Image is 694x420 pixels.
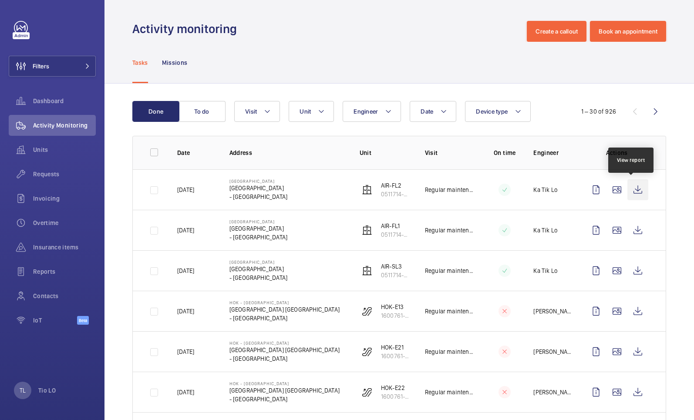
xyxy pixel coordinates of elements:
[229,219,287,224] p: [GEOGRAPHIC_DATA]
[586,148,648,157] p: Actions
[33,97,96,105] span: Dashboard
[229,184,287,192] p: [GEOGRAPHIC_DATA]
[425,307,476,316] p: Regular maintenance
[162,58,188,67] p: Missions
[177,185,194,194] p: [DATE]
[229,305,340,314] p: [GEOGRAPHIC_DATA] [GEOGRAPHIC_DATA]
[289,101,334,122] button: Unit
[33,145,96,154] span: Units
[179,101,226,122] button: To do
[33,194,96,203] span: Invoicing
[362,306,372,316] img: escalator.svg
[229,224,287,233] p: [GEOGRAPHIC_DATA]
[425,266,476,275] p: Regular maintenance
[229,273,287,282] p: - [GEOGRAPHIC_DATA]
[381,181,411,190] p: AIR-FL2
[590,21,666,42] button: Book an appointment
[381,271,411,279] p: 0511714-002
[476,108,508,115] span: Device type
[229,346,340,354] p: [GEOGRAPHIC_DATA] [GEOGRAPHIC_DATA]
[229,265,287,273] p: [GEOGRAPHIC_DATA]
[177,347,194,356] p: [DATE]
[229,314,340,323] p: - [GEOGRAPHIC_DATA]
[132,58,148,67] p: Tasks
[9,56,96,77] button: Filters
[245,108,257,115] span: Visit
[381,343,411,352] p: HOK-E21
[533,148,572,157] p: Engineer
[581,107,616,116] div: 1 – 30 of 926
[38,386,56,395] p: Tio LO
[77,316,89,325] span: Beta
[229,340,340,346] p: HOK - [GEOGRAPHIC_DATA]
[354,108,378,115] span: Engineer
[381,392,411,401] p: 1600761-001
[229,386,340,395] p: [GEOGRAPHIC_DATA] [GEOGRAPHIC_DATA]
[229,300,340,305] p: HOK - [GEOGRAPHIC_DATA]
[533,185,558,194] p: Ka Tik Lo
[362,265,372,276] img: elevator.svg
[177,148,216,157] p: Date
[381,311,411,320] p: 1600761-006
[425,388,476,396] p: Regular maintenance
[490,148,519,157] p: On time
[533,388,572,396] p: [PERSON_NAME]
[229,395,340,403] p: - [GEOGRAPHIC_DATA]
[381,302,411,311] p: HOK-E13
[229,192,287,201] p: - [GEOGRAPHIC_DATA]
[533,307,572,316] p: [PERSON_NAME]
[362,225,372,235] img: elevator.svg
[425,185,476,194] p: Regular maintenance
[33,170,96,178] span: Requests
[300,108,311,115] span: Unit
[381,190,411,198] p: 0511714-001
[20,386,26,395] p: TL
[229,354,340,363] p: - [GEOGRAPHIC_DATA]
[421,108,433,115] span: Date
[229,259,287,265] p: [GEOGRAPHIC_DATA]
[425,347,476,356] p: Regular maintenance
[362,185,372,195] img: elevator.svg
[381,352,411,360] p: 1600761-025
[381,222,411,230] p: AIR-FL1
[381,230,411,239] p: 0511714-003
[33,316,77,325] span: IoT
[33,121,96,130] span: Activity Monitoring
[533,347,572,356] p: [PERSON_NAME]
[410,101,456,122] button: Date
[425,226,476,235] p: Regular maintenance
[229,148,346,157] p: Address
[360,148,411,157] p: Unit
[381,383,411,392] p: HOK-E22
[177,388,194,396] p: [DATE]
[362,346,372,357] img: escalator.svg
[465,101,531,122] button: Device type
[425,148,476,157] p: Visit
[33,62,49,71] span: Filters
[177,226,194,235] p: [DATE]
[234,101,280,122] button: Visit
[132,101,179,122] button: Done
[527,21,586,42] button: Create a callout
[33,243,96,252] span: Insurance items
[229,233,287,242] p: - [GEOGRAPHIC_DATA]
[533,266,558,275] p: Ka Tik Lo
[343,101,401,122] button: Engineer
[229,381,340,386] p: HOK - [GEOGRAPHIC_DATA]
[177,266,194,275] p: [DATE]
[381,262,411,271] p: AIR-SL3
[33,218,96,227] span: Overtime
[132,21,242,37] h1: Activity monitoring
[33,267,96,276] span: Reports
[33,292,96,300] span: Contacts
[177,307,194,316] p: [DATE]
[533,226,558,235] p: Ka Tik Lo
[229,178,287,184] p: [GEOGRAPHIC_DATA]
[362,387,372,397] img: escalator.svg
[617,156,645,164] div: View report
